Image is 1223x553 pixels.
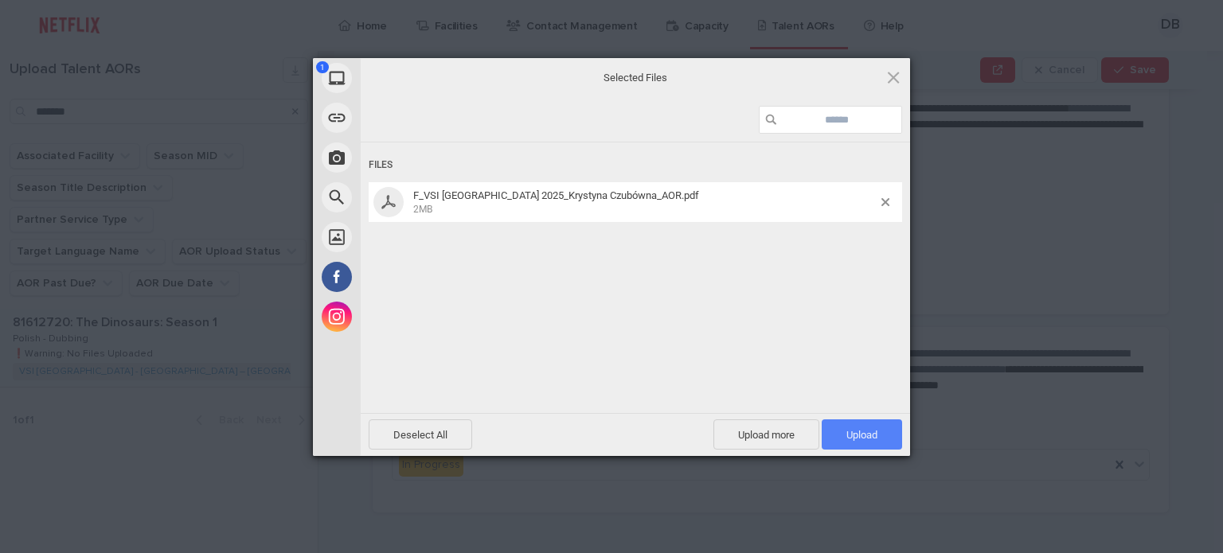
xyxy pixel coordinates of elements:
div: Web Search [313,177,504,217]
span: Upload more [713,419,819,450]
span: Selected Files [476,70,795,84]
div: Unsplash [313,217,504,257]
span: F_VSI WARSAW_677 2025_Krystyna Czubówna_AOR.pdf [408,189,881,216]
span: Upload [822,419,902,450]
div: Instagram [313,297,504,337]
span: Deselect All [369,419,472,450]
span: F_VSI [GEOGRAPHIC_DATA] 2025_Krystyna Czubówna_AOR.pdf [413,189,699,201]
div: Files [369,150,902,180]
span: Click here or hit ESC to close picker [885,68,902,86]
span: 1 [316,61,329,73]
span: Upload [846,429,877,441]
span: 2MB [413,204,432,215]
div: Link (URL) [313,98,504,138]
div: Take Photo [313,138,504,177]
div: My Device [313,58,504,98]
div: Facebook [313,257,504,297]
